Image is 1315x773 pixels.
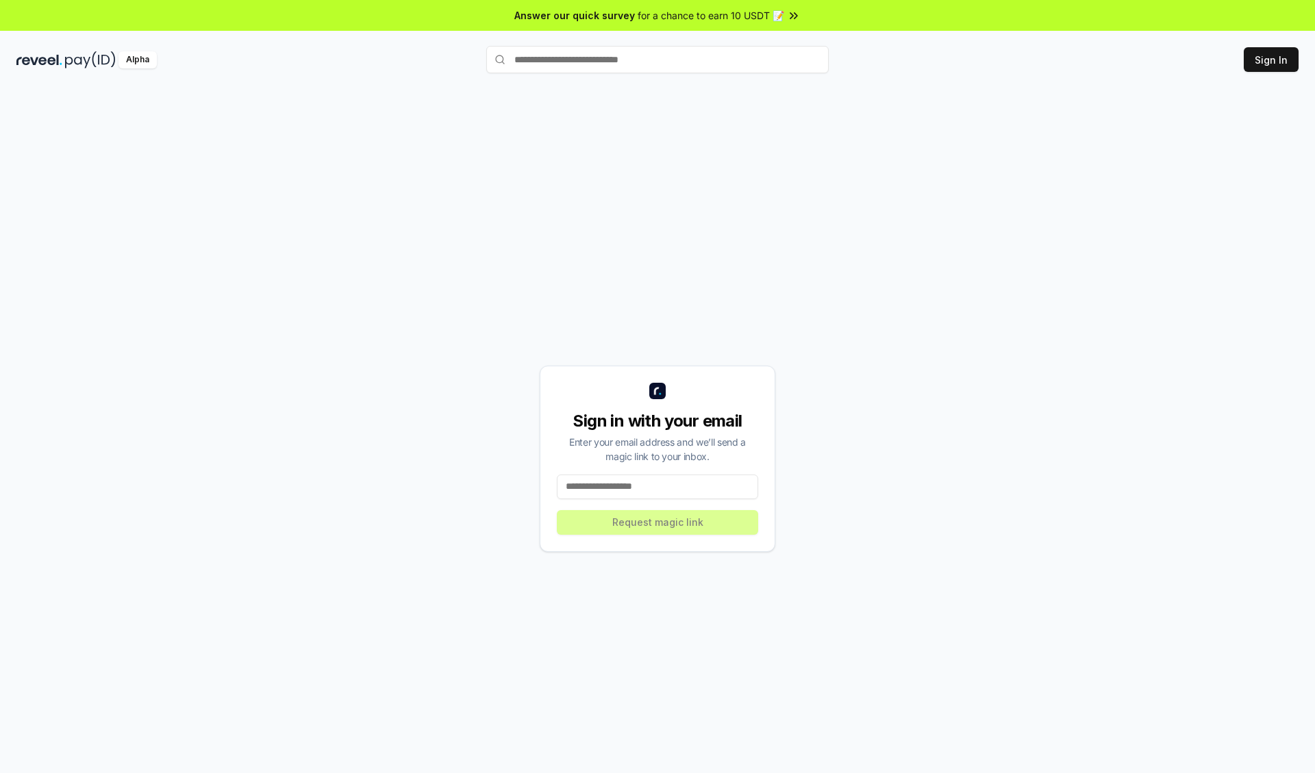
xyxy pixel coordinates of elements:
span: for a chance to earn 10 USDT 📝 [638,8,784,23]
span: Answer our quick survey [514,8,635,23]
div: Sign in with your email [557,410,758,432]
img: pay_id [65,51,116,68]
img: logo_small [649,383,666,399]
div: Alpha [118,51,157,68]
img: reveel_dark [16,51,62,68]
div: Enter your email address and we’ll send a magic link to your inbox. [557,435,758,464]
button: Sign In [1244,47,1299,72]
